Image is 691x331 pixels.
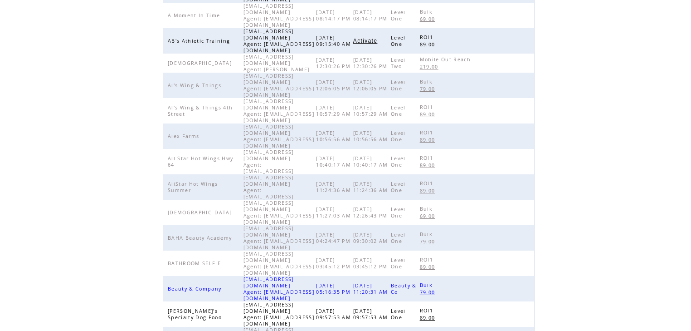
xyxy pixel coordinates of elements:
a: 79.00 [420,85,440,93]
span: ROI1 [420,34,435,40]
span: 89.00 [420,41,438,48]
span: ROI1 [420,180,435,187]
span: Beauty & Co [391,282,417,295]
span: [EMAIL_ADDRESS][DOMAIN_NAME] Agent: [EMAIL_ADDRESS] [243,174,296,200]
a: 89.00 [420,136,440,143]
span: Mobile Out Reach [420,56,473,63]
span: [EMAIL_ADDRESS][DOMAIN_NAME] Agent: [EMAIL_ADDRESS][DOMAIN_NAME] [243,251,314,276]
span: [DATE] 09:30:02 AM [353,232,390,244]
span: [DATE] 04:24:47 PM [316,232,353,244]
span: Level One [391,79,406,92]
span: [DATE] 10:40:17 AM [316,155,353,168]
span: Level One [391,232,406,244]
span: [DATE] 03:45:12 PM [353,257,390,270]
span: 89.00 [420,137,438,143]
a: 89.00 [420,314,440,321]
a: 89.00 [420,110,440,118]
span: [DATE] 05:16:35 PM [316,282,353,295]
span: [EMAIL_ADDRESS][DOMAIN_NAME] Agent: [EMAIL_ADDRESS] [243,149,296,174]
span: [DEMOGRAPHIC_DATA] [168,60,234,66]
span: [DATE] 08:14:17 PM [353,9,390,22]
span: [DATE] 11:27:03 AM [316,206,353,219]
span: [DATE] 09:57:53 AM [316,308,353,321]
span: 79.00 [420,238,438,245]
span: ROI1 [420,155,435,161]
a: 89.00 [420,187,440,194]
a: 89.00 [420,263,440,271]
span: [EMAIL_ADDRESS][DOMAIN_NAME] Agent: [PERSON_NAME] [243,54,312,73]
span: Bulk [420,206,435,212]
span: [DATE] 09:15:40 AM [316,35,353,47]
span: Level One [391,308,406,321]
span: [DATE] 10:57:29 AM [316,104,353,117]
span: [EMAIL_ADDRESS][DOMAIN_NAME] Agent: [EMAIL_ADDRESS][DOMAIN_NAME] [243,124,314,149]
span: [EMAIL_ADDRESS][DOMAIN_NAME] Agent: [EMAIL_ADDRESS][DOMAIN_NAME] [243,3,314,28]
span: [EMAIL_ADDRESS][DOMAIN_NAME] Agent: [EMAIL_ADDRESS][DOMAIN_NAME] [243,225,314,251]
a: 79.00 [420,288,440,296]
span: Level One [391,206,406,219]
span: [DEMOGRAPHIC_DATA] [168,209,234,216]
span: Bulk [420,79,435,85]
span: 89.00 [420,315,438,321]
a: 89.00 [420,40,440,48]
span: Level One [391,104,406,117]
span: Alex Farms [168,133,201,139]
span: [DATE] 12:26:43 PM [353,206,390,219]
span: Level One [391,155,406,168]
span: [EMAIL_ADDRESS][DOMAIN_NAME] Agent: [EMAIL_ADDRESS][DOMAIN_NAME] [243,28,314,54]
span: 79.00 [420,86,438,92]
span: AllStar Hot Wings Summer [168,181,218,193]
span: 219.00 [420,64,441,70]
span: Bulk [420,282,435,288]
span: Activate [353,38,377,44]
span: ROI1 [420,129,435,136]
span: Level One [391,35,406,47]
span: [DATE] 09:57:53 AM [353,308,390,321]
span: [DATE] 08:14:17 PM [316,9,353,22]
span: Al's Wing & Things [168,82,224,89]
span: 79.00 [420,289,438,296]
span: 89.00 [420,111,438,118]
span: [EMAIL_ADDRESS][DOMAIN_NAME] Agent: [EMAIL_ADDRESS][DOMAIN_NAME] [243,200,314,225]
span: [EMAIL_ADDRESS][DOMAIN_NAME] Agent: [EMAIL_ADDRESS][DOMAIN_NAME] [243,73,314,98]
span: [DATE] 12:30:26 PM [353,57,390,69]
span: [EMAIL_ADDRESS][DOMAIN_NAME] Agent: [EMAIL_ADDRESS][DOMAIN_NAME] [243,276,314,301]
span: [DATE] 10:40:17 AM [353,155,390,168]
span: [DATE] 12:06:05 PM [316,79,353,92]
span: Bulk [420,9,435,15]
span: [EMAIL_ADDRESS][DOMAIN_NAME] Agent: [EMAIL_ADDRESS][DOMAIN_NAME] [243,98,314,124]
span: BAHA Beauty Academy [168,235,234,241]
span: Level One [391,130,406,143]
span: [PERSON_NAME]'s Specialty Dog Food [168,308,224,321]
span: [DATE] 10:56:56 AM [353,130,390,143]
span: AB's Athletic Training [168,38,232,44]
span: [DATE] 12:30:26 PM [316,57,353,69]
span: 69.00 [420,16,438,22]
span: Al's Wing & Things 4th Street [168,104,233,117]
span: [EMAIL_ADDRESS][DOMAIN_NAME] Agent: [EMAIL_ADDRESS][DOMAIN_NAME] [243,301,314,327]
span: Level Two [391,57,406,69]
span: [DATE] 03:45:12 PM [316,257,353,270]
span: 69.00 [420,213,438,219]
span: 89.00 [420,264,438,270]
span: [DATE] 10:56:56 AM [316,130,353,143]
span: [DATE] 12:06:05 PM [353,79,390,92]
span: ROI1 [420,257,435,263]
a: 89.00 [420,161,440,169]
span: 89.00 [420,162,438,168]
span: 89.00 [420,188,438,194]
a: 69.00 [420,212,440,220]
a: 79.00 [420,237,440,245]
span: [DATE] 11:20:31 AM [353,282,390,295]
span: Level One [391,9,406,22]
span: A Moment In Time [168,12,222,19]
span: [DATE] 11:24:36 AM [316,181,353,193]
span: BATHROOM SELFIE [168,260,223,267]
span: [DATE] 10:57:29 AM [353,104,390,117]
span: Bulk [420,231,435,237]
span: [DATE] 11:24:36 AM [353,181,390,193]
span: ROI1 [420,307,435,314]
a: 69.00 [420,15,440,23]
span: ROI1 [420,104,435,110]
span: Level One [391,181,406,193]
